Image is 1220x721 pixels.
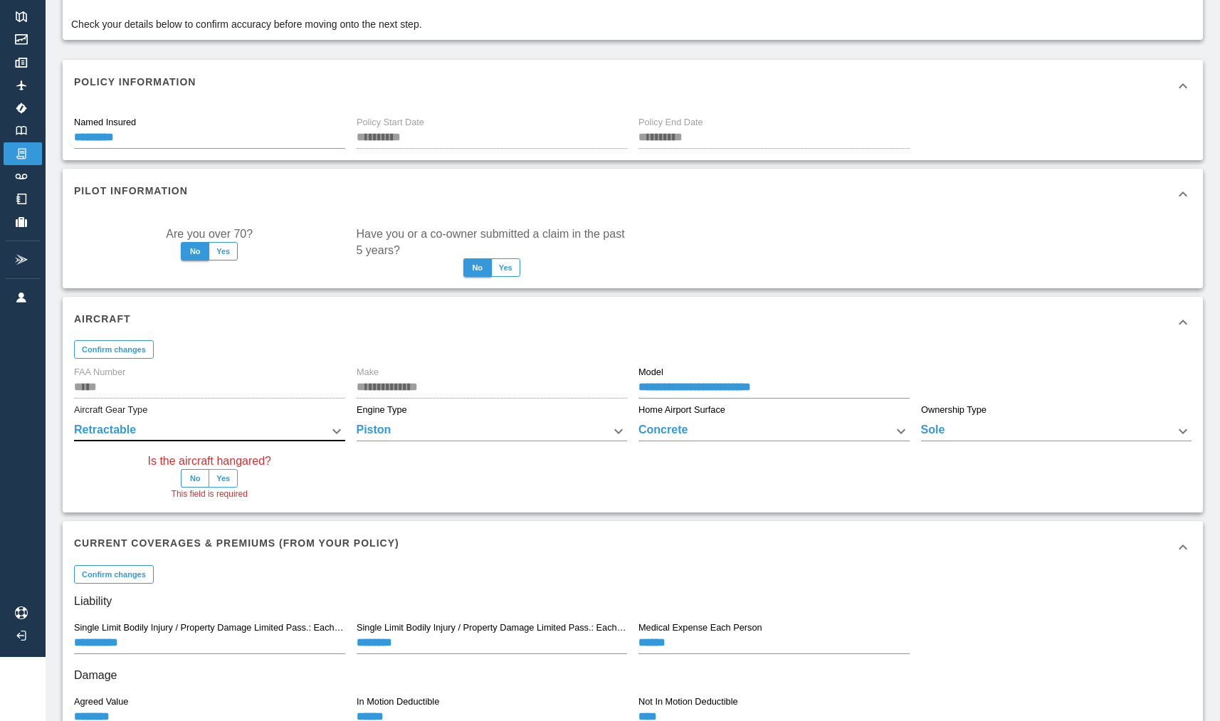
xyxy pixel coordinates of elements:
div: Current Coverages & Premiums (from your policy) [63,521,1203,572]
h6: Aircraft [74,311,131,327]
label: Engine Type [357,404,407,416]
label: Named Insured [74,116,136,129]
p: Check your details below to confirm accuracy before moving onto the next step. [71,17,422,31]
div: Policy Information [63,60,1203,111]
h6: Policy Information [74,74,196,90]
button: Confirm changes [74,340,154,359]
label: Home Airport Surface [638,404,725,416]
div: Aircraft [63,297,1203,348]
button: Confirm changes [74,565,154,584]
label: Medical Expense Each Person [638,621,762,634]
label: Agreed Value [74,695,128,708]
h6: Damage [74,665,1192,685]
div: Sole [921,421,1192,441]
div: Concrete [638,421,910,441]
label: In Motion Deductible [357,695,439,708]
button: No [463,258,492,277]
label: Not In Motion Deductible [638,695,738,708]
button: Yes [209,469,238,488]
label: Is the aircraft hangared? [148,453,271,469]
label: Policy End Date [638,116,703,129]
label: Are you over 70? [166,226,253,242]
label: Policy Start Date [357,116,424,129]
label: Make [357,366,379,379]
label: Single Limit Bodily Injury / Property Damage Limited Pass.: Each Passenger [357,621,627,634]
button: No [181,469,209,488]
button: Yes [491,258,520,277]
label: Aircraft Gear Type [74,404,147,416]
div: Retractable [74,421,345,441]
h6: Pilot Information [74,183,188,199]
label: FAA Number [74,366,125,379]
h6: Liability [74,591,1192,611]
button: Yes [209,242,238,260]
div: Piston [357,421,628,441]
label: Model [638,366,663,379]
span: This field is required [172,488,248,502]
h6: Current Coverages & Premiums (from your policy) [74,535,399,551]
label: Ownership Type [921,404,987,416]
label: Single Limit Bodily Injury / Property Damage Limited Pass.: Each Occurrence [74,621,345,634]
button: No [181,242,209,260]
div: Pilot Information [63,169,1203,220]
label: Have you or a co-owner submitted a claim in the past 5 years? [357,226,628,258]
